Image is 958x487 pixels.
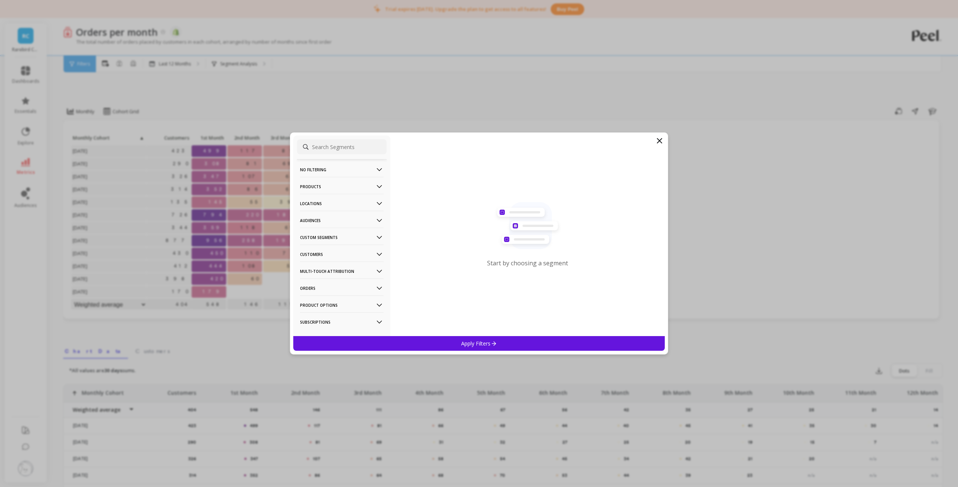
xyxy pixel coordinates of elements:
[300,245,384,264] p: Customers
[461,340,497,347] p: Apply Filters
[300,160,384,179] p: No filtering
[300,312,384,332] p: Subscriptions
[300,194,384,213] p: Locations
[300,262,384,281] p: Multi-Touch Attribution
[300,279,384,298] p: Orders
[300,295,384,315] p: Product Options
[487,259,568,267] p: Start by choosing a segment
[300,211,384,230] p: Audiences
[300,228,384,247] p: Custom Segments
[300,177,384,196] p: Products
[297,139,387,154] input: Search Segments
